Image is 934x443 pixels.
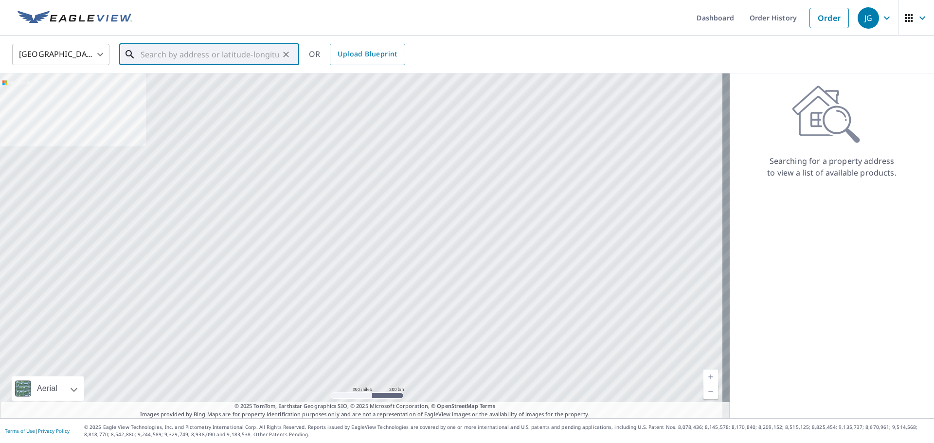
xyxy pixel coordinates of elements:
a: Order [809,8,849,28]
a: Terms [480,402,496,409]
a: Current Level 5, Zoom In [703,370,718,384]
p: Searching for a property address to view a list of available products. [767,155,897,178]
div: Aerial [34,376,60,401]
img: EV Logo [18,11,132,25]
span: Upload Blueprint [338,48,397,60]
a: Upload Blueprint [330,44,405,65]
button: Clear [279,48,293,61]
a: OpenStreetMap [437,402,478,409]
input: Search by address or latitude-longitude [141,41,279,68]
a: Current Level 5, Zoom Out [703,384,718,399]
div: OR [309,44,405,65]
a: Privacy Policy [38,427,70,434]
p: | [5,428,70,434]
p: © 2025 Eagle View Technologies, Inc. and Pictometry International Corp. All Rights Reserved. Repo... [84,424,929,438]
div: Aerial [12,376,84,401]
span: © 2025 TomTom, Earthstar Geographics SIO, © 2025 Microsoft Corporation, © [234,402,496,410]
div: [GEOGRAPHIC_DATA] [12,41,109,68]
a: Terms of Use [5,427,35,434]
div: JG [858,7,879,29]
